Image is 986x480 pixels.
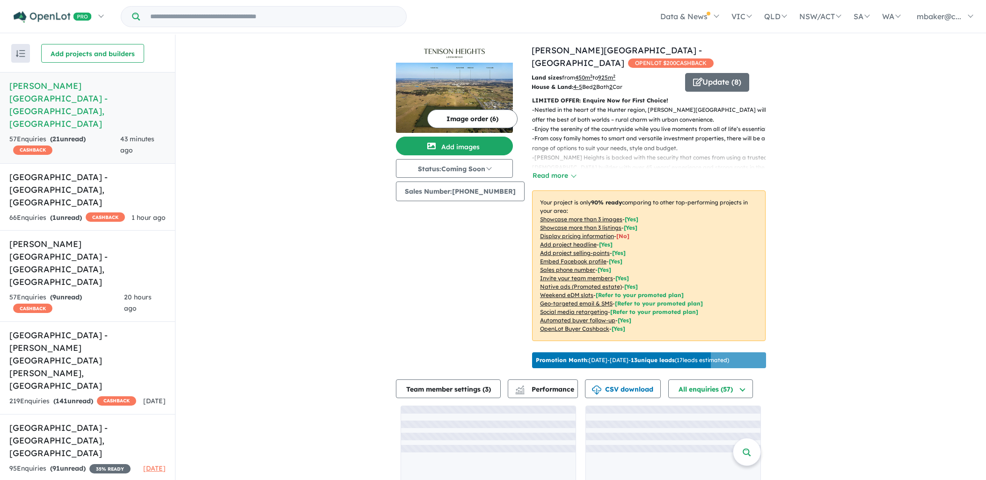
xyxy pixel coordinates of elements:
[508,379,578,398] button: Performance
[532,45,702,68] a: [PERSON_NAME][GEOGRAPHIC_DATA] - [GEOGRAPHIC_DATA]
[143,464,166,473] span: [DATE]
[536,356,589,364] b: Promotion Month:
[9,80,166,130] h5: [PERSON_NAME][GEOGRAPHIC_DATA] - [GEOGRAPHIC_DATA] , [GEOGRAPHIC_DATA]
[917,12,961,21] span: mbaker@c...
[613,73,615,79] sup: 2
[396,137,513,155] button: Add images
[9,238,166,288] h5: [PERSON_NAME][GEOGRAPHIC_DATA] - [GEOGRAPHIC_DATA] , [GEOGRAPHIC_DATA]
[53,397,93,405] strong: ( unread)
[598,266,611,273] span: [ Yes ]
[615,300,703,307] span: [Refer to your promoted plan]
[593,83,596,90] u: 2
[599,241,613,248] span: [ Yes ]
[120,135,154,154] span: 43 minutes ago
[612,325,625,332] span: [Yes]
[13,145,52,155] span: CASHBACK
[532,170,576,181] button: Read more
[575,74,592,81] u: 450 m
[532,82,678,92] p: Bed Bath Car
[124,293,152,313] span: 20 hours ago
[89,464,131,473] span: 35 % READY
[612,249,626,256] span: [ Yes ]
[540,275,613,282] u: Invite your team members
[685,73,749,92] button: Update (8)
[396,159,513,178] button: Status:Coming Soon
[540,308,608,315] u: Social media retargeting
[56,397,67,405] span: 141
[50,464,86,473] strong: ( unread)
[9,396,136,407] div: 219 Enquir ies
[598,74,615,81] u: 925 m
[610,308,698,315] span: [Refer to your promoted plan]
[532,83,573,90] b: House & Land:
[540,291,593,298] u: Weekend eDM slots
[540,224,621,231] u: Showcase more than 3 listings
[540,283,622,290] u: Native ads (Promoted estate)
[517,385,574,393] span: Performance
[618,317,631,324] span: [Yes]
[9,212,125,224] div: 66 Enquir ies
[485,385,489,393] span: 3
[592,385,601,395] img: download icon
[590,73,592,79] sup: 2
[609,83,613,90] u: 2
[86,212,125,222] span: CASHBACK
[616,233,629,240] span: [ No ]
[50,213,82,222] strong: ( unread)
[628,58,714,68] span: OPENLOT $ 200 CASHBACK
[400,48,509,59] img: Tenison Heights Estate - Lochinvar Logo
[9,422,166,459] h5: [GEOGRAPHIC_DATA] - [GEOGRAPHIC_DATA] , [GEOGRAPHIC_DATA]
[50,293,82,301] strong: ( unread)
[609,258,622,265] span: [ Yes ]
[396,379,501,398] button: Team member settings (3)
[625,216,638,223] span: [ Yes ]
[142,7,404,27] input: Try estate name, suburb, builder or developer
[532,153,773,191] p: - [PERSON_NAME] Heights is backed with the security that comes from using a trusted [DEMOGRAPHIC_...
[540,317,615,324] u: Automated buyer follow-up
[50,135,86,143] strong: ( unread)
[52,135,60,143] span: 21
[596,291,684,298] span: [Refer to your promoted plan]
[540,266,595,273] u: Sales phone number
[396,63,513,133] img: Tenison Heights Estate - Lochinvar
[9,292,124,314] div: 57 Enquir ies
[540,258,606,265] u: Embed Facebook profile
[52,213,56,222] span: 1
[615,275,629,282] span: [ Yes ]
[624,224,637,231] span: [ Yes ]
[540,300,613,307] u: Geo-targeted email & SMS
[516,385,524,391] img: line-chart.svg
[41,44,144,63] button: Add projects and builders
[631,356,675,364] b: 13 unique leads
[592,74,615,81] span: to
[591,199,622,206] b: 90 % ready
[536,356,729,364] p: [DATE] - [DATE] - ( 17 leads estimated)
[396,44,513,133] a: Tenison Heights Estate - Lochinvar LogoTenison Heights Estate - Lochinvar
[668,379,753,398] button: All enquiries (57)
[540,325,609,332] u: OpenLot Buyer Cashback
[540,233,614,240] u: Display pricing information
[143,397,166,405] span: [DATE]
[532,124,773,134] p: - Enjoy the serenity of the countryside while you live moments from all of life’s essentials.
[131,213,166,222] span: 1 hour ago
[9,463,131,474] div: 95 Enquir ies
[624,283,638,290] span: [Yes]
[97,396,136,406] span: CASHBACK
[585,379,661,398] button: CSV download
[532,134,773,153] p: - From cosy family homes to smart and versatile investment properties, there will be a range of o...
[52,293,56,301] span: 9
[13,304,52,313] span: CASHBACK
[540,216,622,223] u: Showcase more than 3 images
[427,109,518,128] button: Image order (6)
[532,74,562,81] b: Land sizes
[532,190,766,341] p: Your project is only comparing to other top-performing projects in your area: - - - - - - - - - -...
[540,249,610,256] u: Add project selling-points
[9,329,166,392] h5: [GEOGRAPHIC_DATA] - [PERSON_NAME][GEOGRAPHIC_DATA][PERSON_NAME] , [GEOGRAPHIC_DATA]
[532,105,773,124] p: - Nestled in the heart of the Hunter region, [PERSON_NAME][GEOGRAPHIC_DATA] will offer the best o...
[16,50,25,57] img: sort.svg
[14,11,92,23] img: Openlot PRO Logo White
[532,73,678,82] p: from
[396,182,525,201] button: Sales Number:[PHONE_NUMBER]
[573,83,582,90] u: 4-5
[52,464,60,473] span: 91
